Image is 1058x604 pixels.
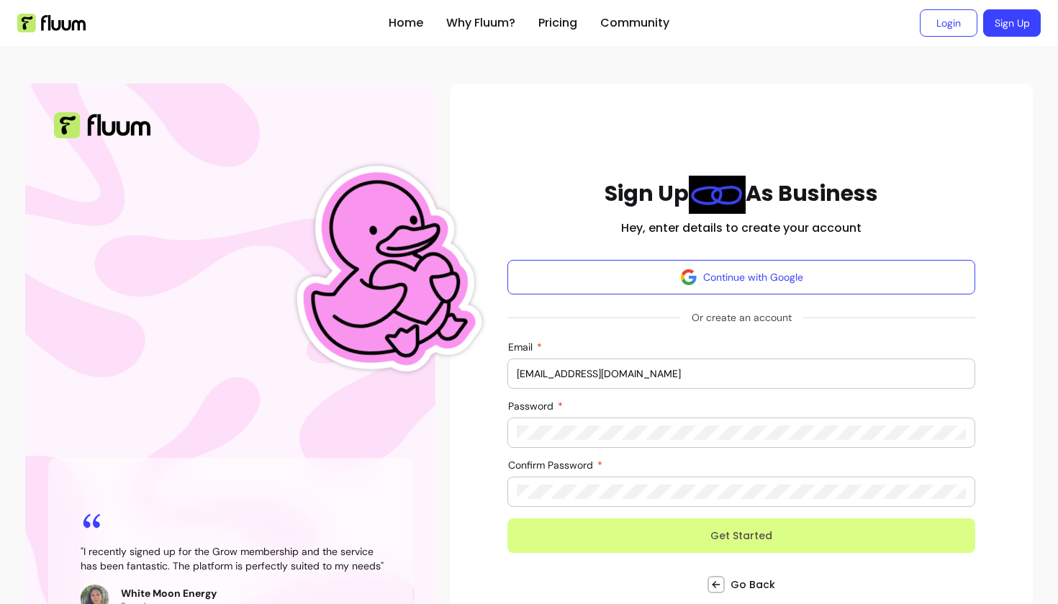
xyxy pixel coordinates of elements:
[507,518,975,553] button: Get Started
[689,176,746,214] img: link Blue
[680,269,697,286] img: avatar
[731,577,775,592] span: Go Back
[707,576,775,593] a: Go Back
[508,459,596,472] span: Confirm Password
[446,14,515,32] a: Why Fluum?
[17,14,86,32] img: Fluum Logo
[680,305,803,330] span: Or create an account
[121,586,217,600] p: White Moon Energy
[621,220,862,237] h2: Hey, enter details to create your account
[600,14,669,32] a: Community
[508,400,556,413] span: Password
[389,14,423,32] a: Home
[508,341,535,353] span: Email
[517,484,966,499] input: Confirm Password
[605,176,878,214] h1: Sign Up As Business
[263,111,499,430] img: Fluum Duck sticker
[538,14,577,32] a: Pricing
[517,425,966,440] input: Password
[983,9,1041,37] a: Sign Up
[517,366,966,381] input: Email
[920,9,977,37] a: Login
[54,112,150,138] img: Fluum Logo
[81,544,387,573] blockquote: " I recently signed up for the Grow membership and the service has been fantastic. The platform i...
[507,260,975,294] button: Continue with Google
